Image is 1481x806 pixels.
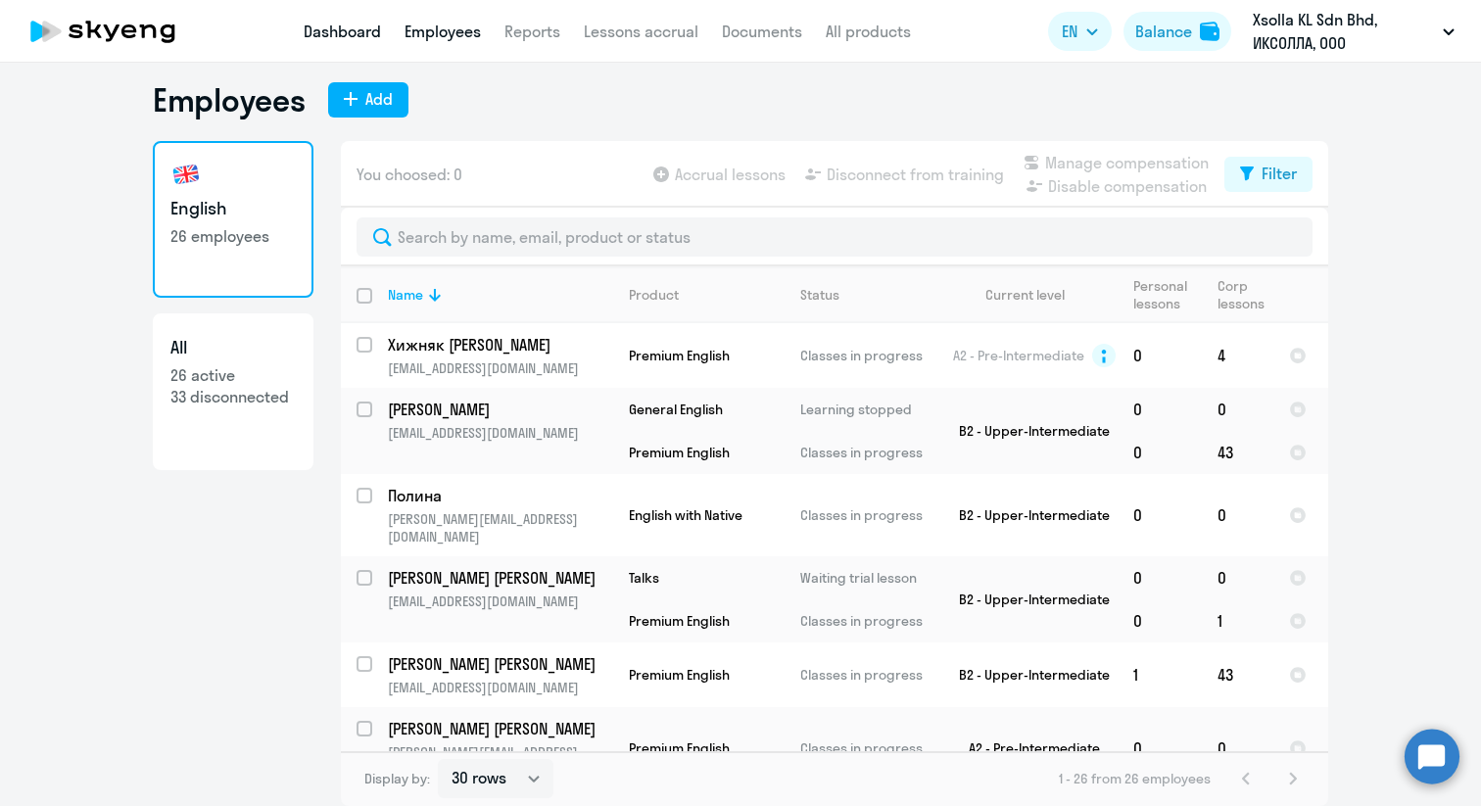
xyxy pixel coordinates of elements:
[388,424,612,442] p: [EMAIL_ADDRESS][DOMAIN_NAME]
[153,141,313,298] a: English26 employees
[1202,707,1273,789] td: 0
[800,569,934,587] p: Waiting trial lesson
[1118,599,1202,642] td: 0
[1253,8,1435,55] p: Xsolla KL Sdn Bhd, ИКСОЛЛА, ООО
[1118,323,1202,388] td: 0
[1118,707,1202,789] td: 0
[388,743,612,779] p: [PERSON_NAME][EMAIL_ADDRESS][DOMAIN_NAME]
[170,225,296,247] p: 26 employees
[1048,12,1112,51] button: EN
[388,653,609,675] p: [PERSON_NAME] [PERSON_NAME]
[1202,474,1273,556] td: 0
[364,770,430,787] span: Display by:
[800,666,934,684] p: Classes in progress
[153,80,305,119] h1: Employees
[629,286,679,304] div: Product
[629,569,659,587] span: Talks
[584,22,698,41] a: Lessons accrual
[1202,388,1273,431] td: 0
[800,286,839,304] div: Status
[1202,642,1273,707] td: 43
[357,163,462,186] span: You choosed: 0
[504,22,560,41] a: Reports
[1202,323,1273,388] td: 4
[951,286,1117,304] div: Current level
[629,506,742,524] span: English with Native
[935,388,1118,474] td: B2 - Upper-Intermediate
[629,444,730,461] span: Premium English
[357,217,1313,257] input: Search by name, email, product or status
[1243,8,1464,55] button: Xsolla KL Sdn Bhd, ИКСОЛЛА, ООО
[388,485,609,506] p: Полина
[1118,642,1202,707] td: 1
[388,510,612,545] p: [PERSON_NAME][EMAIL_ADDRESS][DOMAIN_NAME]
[935,642,1118,707] td: B2 - Upper-Intermediate
[1133,277,1201,312] div: Personal lessons
[388,567,612,589] a: [PERSON_NAME] [PERSON_NAME]
[629,347,730,364] span: Premium English
[388,718,609,739] p: [PERSON_NAME] [PERSON_NAME]
[1118,431,1202,474] td: 0
[170,196,296,221] h3: English
[1059,770,1211,787] span: 1 - 26 from 26 employees
[826,22,911,41] a: All products
[935,474,1118,556] td: B2 - Upper-Intermediate
[170,159,202,190] img: english
[388,334,612,356] a: Хижняк [PERSON_NAME]
[1218,277,1272,312] div: Corp lessons
[388,286,612,304] div: Name
[388,718,612,739] a: [PERSON_NAME] [PERSON_NAME]
[800,506,934,524] p: Classes in progress
[629,612,730,630] span: Premium English
[1202,556,1273,599] td: 0
[1262,162,1297,185] div: Filter
[1202,431,1273,474] td: 43
[170,335,296,360] h3: All
[1200,22,1219,41] img: balance
[985,286,1065,304] div: Current level
[388,593,612,610] p: [EMAIL_ADDRESS][DOMAIN_NAME]
[365,87,393,111] div: Add
[800,347,934,364] p: Classes in progress
[170,364,296,386] p: 26 active
[1118,474,1202,556] td: 0
[722,22,802,41] a: Documents
[304,22,381,41] a: Dashboard
[1062,20,1077,43] span: EN
[388,567,609,589] p: [PERSON_NAME] [PERSON_NAME]
[800,612,934,630] p: Classes in progress
[953,347,1084,364] span: A2 - Pre-Intermediate
[1118,388,1202,431] td: 0
[629,739,730,757] span: Premium English
[388,359,612,377] p: [EMAIL_ADDRESS][DOMAIN_NAME]
[629,666,730,684] span: Premium English
[405,22,481,41] a: Employees
[1118,556,1202,599] td: 0
[800,444,934,461] p: Classes in progress
[388,399,612,420] a: [PERSON_NAME]
[935,707,1118,789] td: A2 - Pre-Intermediate
[388,334,609,356] p: Хижняк [PERSON_NAME]
[1224,157,1313,192] button: Filter
[388,399,609,420] p: [PERSON_NAME]
[388,653,612,675] a: [PERSON_NAME] [PERSON_NAME]
[1202,599,1273,642] td: 1
[153,313,313,470] a: All26 active33 disconnected
[388,286,423,304] div: Name
[388,485,612,506] a: Полина
[935,556,1118,642] td: B2 - Upper-Intermediate
[1135,20,1192,43] div: Balance
[800,739,934,757] p: Classes in progress
[1123,12,1231,51] button: Balancebalance
[328,82,408,118] button: Add
[388,679,612,696] p: [EMAIL_ADDRESS][DOMAIN_NAME]
[629,401,723,418] span: General English
[170,386,296,407] p: 33 disconnected
[800,401,934,418] p: Learning stopped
